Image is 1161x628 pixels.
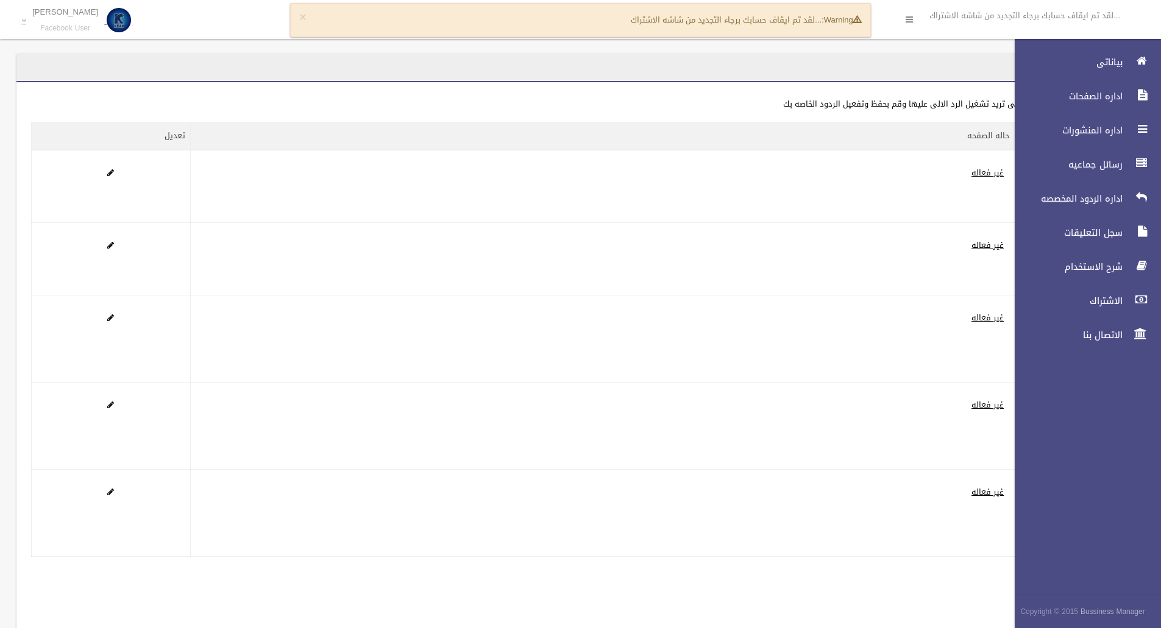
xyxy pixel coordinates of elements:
[32,24,98,33] small: Facebook User
[822,12,861,27] strong: Warning:
[1004,185,1161,212] a: اداره الردود المخصصه
[1004,192,1126,205] span: اداره الردود المخصصه
[1004,90,1126,102] span: اداره الصفحات
[1004,124,1126,136] span: اداره المنشورات
[1004,117,1161,144] a: اداره المنشورات
[971,397,1004,412] a: غير فعاله
[299,12,306,24] button: ×
[107,397,114,412] a: Edit
[971,484,1004,499] a: غير فعاله
[1004,158,1126,171] span: رسائل جماعيه
[1004,151,1161,178] a: رسائل جماعيه
[107,310,114,325] a: Edit
[290,3,871,37] div: ...لقد تم ايقاف حسابك برجاء التجديد من شاشه الاشتراك
[32,122,191,150] th: تعديل
[1004,219,1161,246] a: سجل التعليقات
[1004,329,1126,341] span: الاتصال بنا
[1004,227,1126,239] span: سجل التعليقات
[1004,288,1161,314] a: الاشتراك
[1004,49,1161,76] a: بياناتى
[107,484,114,499] a: Edit
[32,7,98,16] p: [PERSON_NAME]
[971,310,1004,325] a: غير فعاله
[1004,261,1126,273] span: شرح الاستخدام
[1004,83,1161,110] a: اداره الصفحات
[107,238,114,253] a: Edit
[1004,56,1126,68] span: بياناتى
[107,165,114,180] a: Edit
[1004,295,1126,307] span: الاشتراك
[190,122,1015,150] th: حاله الصفحه
[1081,605,1145,618] strong: Bussiness Manager
[1004,253,1161,280] a: شرح الاستخدام
[1004,322,1161,348] a: الاتصال بنا
[971,165,1004,180] a: غير فعاله
[31,97,1091,111] div: اضغط على الصفحه التى تريد تشغيل الرد الالى عليها وقم بحفظ وتفعيل الردود الخاصه بك
[971,238,1004,253] a: غير فعاله
[1020,605,1078,618] span: Copyright © 2015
